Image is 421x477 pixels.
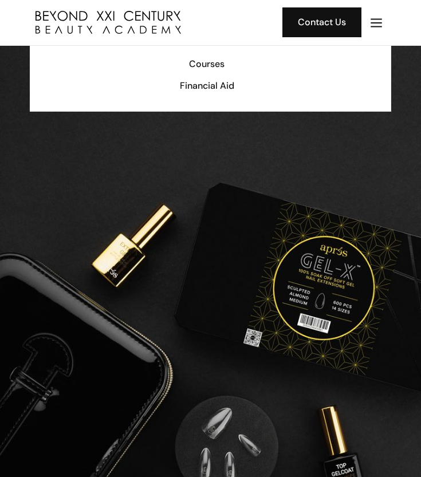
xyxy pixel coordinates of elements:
[298,15,346,30] div: Contact Us
[282,7,361,37] a: Contact Us
[30,11,260,34] a: home
[30,53,383,75] a: Courses
[30,75,383,97] a: Financial Aid
[30,78,383,93] div: Financial Aid
[361,7,391,38] div: menu
[30,57,383,72] div: Courses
